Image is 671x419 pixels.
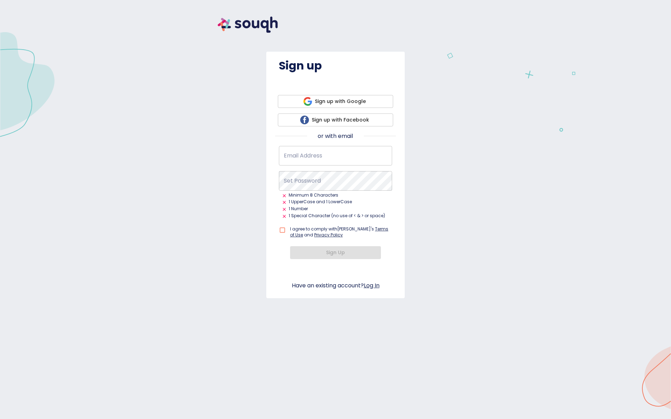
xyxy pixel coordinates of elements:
span: Sign up with Facebook [283,116,388,124]
img: facebook icon [300,116,309,124]
button: google iconSign up with Google [278,95,393,108]
span: Sign up with Google [283,97,388,106]
img: souqh logo [210,8,286,41]
span: 1 Number [289,205,308,212]
button: facebook iconSign up with Facebook [278,113,393,126]
span: 1 Special Character (no use of < & > or space) [289,212,385,219]
a: Log In [364,281,380,289]
p: Have an existing account? [292,281,380,290]
span: Minimum 8 Characters [289,192,338,199]
p: or with email [318,132,353,140]
a: Privacy Policy [314,232,343,238]
a: Terms of Use [290,226,388,238]
p: I agree to comply with [PERSON_NAME]'s and [290,226,392,238]
h4: Sign up [279,59,392,73]
img: google icon [303,97,312,106]
span: 1 UpperCase and 1 LowerCase [289,198,352,205]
